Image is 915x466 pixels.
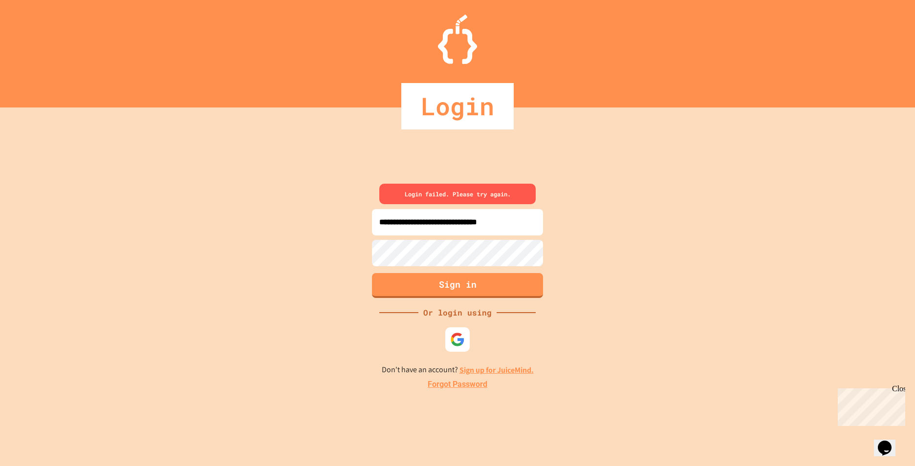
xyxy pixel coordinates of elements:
div: Chat with us now!Close [4,4,67,62]
p: Don't have an account? [382,364,534,376]
img: Logo.svg [438,15,477,64]
iframe: chat widget [874,427,905,456]
div: Login failed. Please try again. [379,184,536,204]
a: Sign up for JuiceMind. [459,365,534,375]
button: Sign in [372,273,543,298]
div: Login [401,83,514,129]
img: google-icon.svg [450,332,465,347]
a: Forgot Password [428,379,487,390]
iframe: chat widget [834,384,905,426]
div: Or login using [418,307,497,318]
